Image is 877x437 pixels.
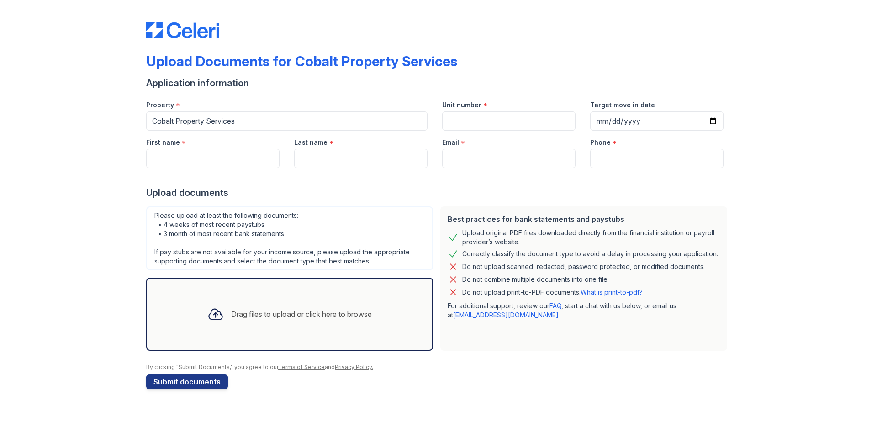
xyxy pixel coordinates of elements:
div: Do not upload scanned, redacted, password protected, or modified documents. [462,261,705,272]
label: Property [146,100,174,110]
label: Unit number [442,100,481,110]
div: Do not combine multiple documents into one file. [462,274,609,285]
label: First name [146,138,180,147]
a: FAQ [549,302,561,310]
div: Upload documents [146,186,731,199]
label: Email [442,138,459,147]
p: For additional support, review our , start a chat with us below, or email us at [448,301,720,320]
a: Privacy Policy. [335,363,373,370]
div: Upload original PDF files downloaded directly from the financial institution or payroll provider’... [462,228,720,247]
div: Please upload at least the following documents: • 4 weeks of most recent paystubs • 3 month of mo... [146,206,433,270]
div: Application information [146,77,731,90]
a: Terms of Service [278,363,325,370]
a: [EMAIL_ADDRESS][DOMAIN_NAME] [453,311,559,319]
label: Target move in date [590,100,655,110]
div: Best practices for bank statements and paystubs [448,214,720,225]
div: Correctly classify the document type to avoid a delay in processing your application. [462,248,718,259]
a: What is print-to-pdf? [581,288,643,296]
label: Last name [294,138,328,147]
button: Submit documents [146,374,228,389]
label: Phone [590,138,611,147]
div: Upload Documents for Cobalt Property Services [146,53,457,69]
img: CE_Logo_Blue-a8612792a0a2168367f1c8372b55b34899dd931a85d93a1a3d3e32e68fde9ad4.png [146,22,219,38]
div: Drag files to upload or click here to browse [231,309,372,320]
p: Do not upload print-to-PDF documents. [462,288,643,297]
div: By clicking "Submit Documents," you agree to our and [146,363,731,371]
